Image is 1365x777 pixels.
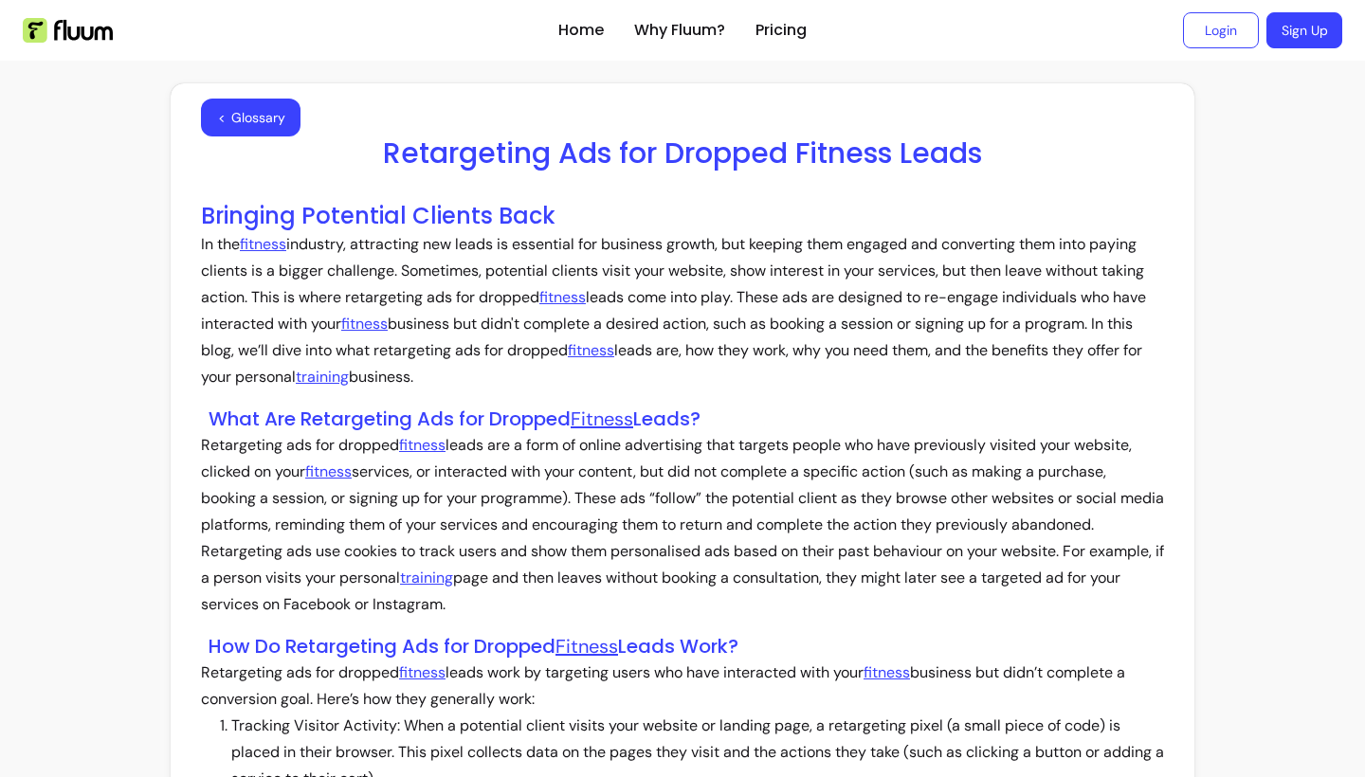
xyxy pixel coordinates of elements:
[1183,12,1259,48] a: Login
[240,234,286,254] a: fitness
[571,407,633,431] a: Fitness
[555,634,618,659] a: Fitness
[539,287,586,307] a: fitness
[755,19,807,42] a: Pricing
[305,461,352,481] a: fitness
[231,108,285,127] span: Glossary
[399,435,446,455] a: fitness
[864,662,910,682] a: fitness
[201,201,1164,231] h2: Bringing Potential Clients Back
[209,406,1164,432] h3: What Are Retargeting Ads for Dropped Leads?
[400,568,453,587] a: training
[201,660,1164,713] p: Retargeting ads for dropped leads work by targeting users who have interacted with your business ...
[399,662,446,682] a: fitness
[201,136,1164,171] h1: Retargeting Ads for Dropped Fitness Leads
[201,99,300,136] button: <Glossary
[218,108,226,127] span: <
[634,19,725,42] a: Why Fluum?
[201,231,1164,390] p: In the industry, attracting new leads is essential for business growth, but keeping them engaged ...
[568,340,614,360] a: fitness
[209,633,1164,660] h3: How Do Retargeting Ads for Dropped Leads Work?
[296,367,349,387] a: training
[341,314,388,334] a: fitness
[1266,12,1342,48] a: Sign Up
[23,18,113,43] img: Fluum Logo
[558,19,604,42] a: Home
[201,432,1164,618] p: Retargeting ads for dropped leads are a form of online advertising that targets people who have p...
